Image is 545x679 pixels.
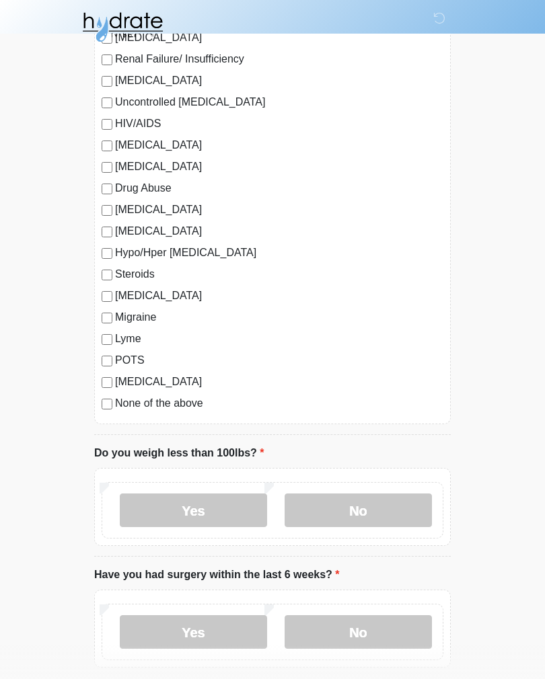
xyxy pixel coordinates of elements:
input: Lyme [102,334,112,345]
input: Uncontrolled [MEDICAL_DATA] [102,97,112,108]
label: Lyme [115,331,443,347]
label: Steroids [115,266,443,282]
input: Migraine [102,313,112,323]
input: Drug Abuse [102,184,112,194]
input: POTS [102,356,112,366]
label: [MEDICAL_DATA] [115,374,443,390]
input: None of the above [102,399,112,409]
input: Steroids [102,270,112,280]
label: [MEDICAL_DATA] [115,223,443,239]
label: HIV/AIDS [115,116,443,132]
label: Uncontrolled [MEDICAL_DATA] [115,94,443,110]
label: None of the above [115,395,443,411]
label: Do you weigh less than 100lbs? [94,445,264,461]
label: [MEDICAL_DATA] [115,202,443,218]
input: [MEDICAL_DATA] [102,141,112,151]
label: Migraine [115,309,443,325]
label: [MEDICAL_DATA] [115,159,443,175]
label: [MEDICAL_DATA] [115,73,443,89]
input: [MEDICAL_DATA] [102,162,112,173]
label: Hypo/Hper [MEDICAL_DATA] [115,245,443,261]
label: No [285,493,432,527]
label: [MEDICAL_DATA] [115,137,443,153]
img: Hydrate IV Bar - Fort Collins Logo [81,10,164,44]
label: Have you had surgery within the last 6 weeks? [94,567,340,583]
label: Renal Failure/ Insufficiency [115,51,443,67]
label: No [285,615,432,649]
input: [MEDICAL_DATA] [102,205,112,216]
input: [MEDICAL_DATA] [102,227,112,237]
label: Yes [120,493,267,527]
input: [MEDICAL_DATA] [102,291,112,302]
label: [MEDICAL_DATA] [115,288,443,304]
input: [MEDICAL_DATA] [102,76,112,87]
label: Drug Abuse [115,180,443,196]
input: Hypo/Hper [MEDICAL_DATA] [102,248,112,259]
input: Renal Failure/ Insufficiency [102,54,112,65]
input: HIV/AIDS [102,119,112,130]
label: POTS [115,352,443,368]
label: Yes [120,615,267,649]
input: [MEDICAL_DATA] [102,377,112,388]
